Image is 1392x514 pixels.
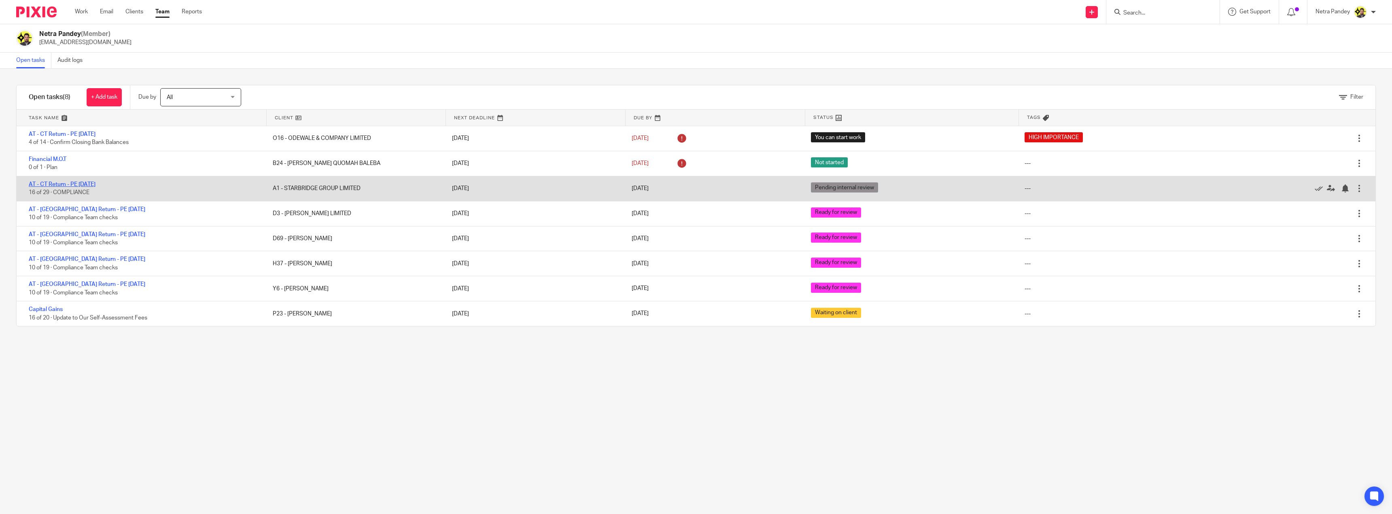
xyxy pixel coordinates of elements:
[29,307,63,312] a: Capital Gains
[29,290,118,296] span: 10 of 19 · Compliance Team checks
[444,306,623,322] div: [DATE]
[29,240,118,245] span: 10 of 19 · Compliance Team checks
[1025,310,1031,318] div: ---
[444,180,623,197] div: [DATE]
[632,261,649,267] span: [DATE]
[444,256,623,272] div: [DATE]
[1025,184,1031,192] div: ---
[39,30,132,38] h2: Netra Pandey
[444,281,623,297] div: [DATE]
[444,155,623,171] div: [DATE]
[63,94,70,100] span: (8)
[29,265,118,271] span: 10 of 19 · Compliance Team checks
[29,140,129,146] span: 4 of 14 · Confirm Closing Bank Balances
[75,8,88,16] a: Work
[1315,184,1327,192] a: Mark as done
[444,205,623,222] div: [DATE]
[632,211,649,216] span: [DATE]
[811,233,861,243] span: Ready for review
[1123,10,1195,17] input: Search
[39,38,132,47] p: [EMAIL_ADDRESS][DOMAIN_NAME]
[811,132,865,142] span: You can start work
[811,157,848,167] span: Not started
[632,236,649,241] span: [DATE]
[1354,6,1367,19] img: Netra-New-Starbridge-Yellow.jpg
[29,182,95,187] a: AT - CT Return - PE [DATE]
[632,311,649,317] span: [DATE]
[1350,94,1363,100] span: Filter
[167,95,173,100] span: All
[125,8,143,16] a: Clients
[29,281,145,287] a: AT - [GEOGRAPHIC_DATA] Return - PE [DATE]
[811,308,861,318] span: Waiting on client
[813,114,834,121] span: Status
[265,155,444,171] div: B24 - [PERSON_NAME] QUOMAH BALEBA
[1025,235,1031,243] div: ---
[57,53,89,68] a: Audit logs
[1025,209,1031,218] div: ---
[265,130,444,146] div: O16 - ODEWALE & COMPANY LIMITED
[29,315,147,321] span: 16 of 20 · Update to Our Self-Assessment Fees
[29,215,118,220] span: 10 of 19 · Compliance Team checks
[16,53,51,68] a: Open tasks
[632,286,649,292] span: [DATE]
[1025,260,1031,268] div: ---
[138,93,156,101] p: Due by
[265,180,444,197] div: A1 - STARBRIDGE GROUP LIMITED
[81,31,110,37] span: (Member)
[1025,159,1031,167] div: ---
[87,88,122,106] a: + Add task
[29,165,57,170] span: 0 of 1 · Plan
[29,131,95,137] a: AT - CT Return - PE [DATE]
[632,161,649,166] span: [DATE]
[444,130,623,146] div: [DATE]
[1239,9,1271,15] span: Get Support
[29,157,66,162] a: Financial M.O.T
[29,190,89,195] span: 16 of 29 · COMPLIANCE
[811,258,861,268] span: Ready for review
[444,231,623,247] div: [DATE]
[155,8,170,16] a: Team
[29,93,70,102] h1: Open tasks
[811,182,878,192] span: Pending internal review
[1027,114,1041,121] span: Tags
[265,256,444,272] div: H37 - [PERSON_NAME]
[265,281,444,297] div: Y6 - [PERSON_NAME]
[182,8,202,16] a: Reports
[29,207,145,212] a: AT - [GEOGRAPHIC_DATA] Return - PE [DATE]
[100,8,113,16] a: Email
[811,283,861,293] span: Ready for review
[29,256,145,262] a: AT - [GEOGRAPHIC_DATA] Return - PE [DATE]
[265,231,444,247] div: D69 - [PERSON_NAME]
[1025,285,1031,293] div: ---
[811,207,861,218] span: Ready for review
[265,306,444,322] div: P23 - [PERSON_NAME]
[632,186,649,191] span: [DATE]
[1025,132,1083,142] span: HIGH IMPORTANCE
[1316,8,1350,16] p: Netra Pandey
[16,30,33,47] img: Netra-New-Starbridge-Yellow.jpg
[632,135,649,141] span: [DATE]
[29,232,145,237] a: AT - [GEOGRAPHIC_DATA] Return - PE [DATE]
[16,6,57,17] img: Pixie
[265,205,444,222] div: D3 - [PERSON_NAME] LIMITED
